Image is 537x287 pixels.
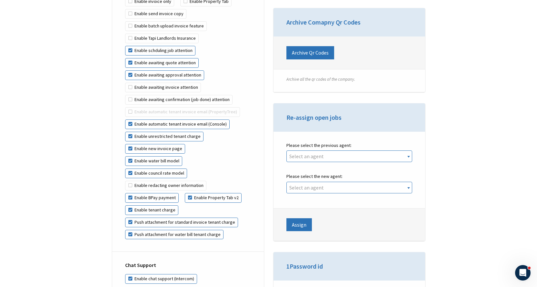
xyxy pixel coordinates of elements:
[125,58,199,68] label: Enable awaiting quote attention
[125,21,207,31] label: Enable batch upload invoice feature
[125,181,206,190] label: Enable redacting owner information
[125,193,179,203] label: Enable BPay payment
[125,70,204,80] label: Enable awaiting approval attention
[185,193,242,203] label: Enable Property Tab v2
[286,77,412,82] p: Archive all the qr codes of the company.
[125,95,233,105] label: Enable awaiting confirmation (job done) attention
[125,169,187,178] label: Enable council rate model
[125,107,240,117] label: Enable automatic tenant invoice email (PropertyTree)
[125,132,204,141] label: Enable unrestricted tenant charge
[286,46,334,59] button: Archive Qr Codes
[125,205,178,215] label: Enable tenant charge
[286,218,312,231] button: Assign
[125,230,224,240] label: Push attachment for water bill tenant charge
[125,83,201,92] label: Enable awaiting invoice attention
[286,113,412,122] h3: Re-assign open jobs
[125,46,195,56] label: Enable schduling job attention
[125,274,197,284] label: Enable chat support (Intercom)
[125,144,185,154] label: Enable new invoice page
[125,119,230,129] label: Enable automatic tenant invoice email (Console)
[125,156,182,166] label: Enable water bill model
[125,218,238,227] label: Push attachment for standard invoice tenant charge
[289,153,324,159] span: Select an agent
[125,34,199,43] label: Enable Tapi Landlords Insurance
[125,9,186,19] label: Enable send invoice copy
[125,262,156,268] strong: Chat Support
[289,184,324,191] span: Select an agent
[286,141,412,149] label: Please select the previous agent:
[286,172,412,180] label: Please select the new agent:
[286,262,412,271] h3: 1Password id
[286,18,412,27] h3: Archive Comapny Qr Codes
[515,265,531,281] iframe: Intercom live chat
